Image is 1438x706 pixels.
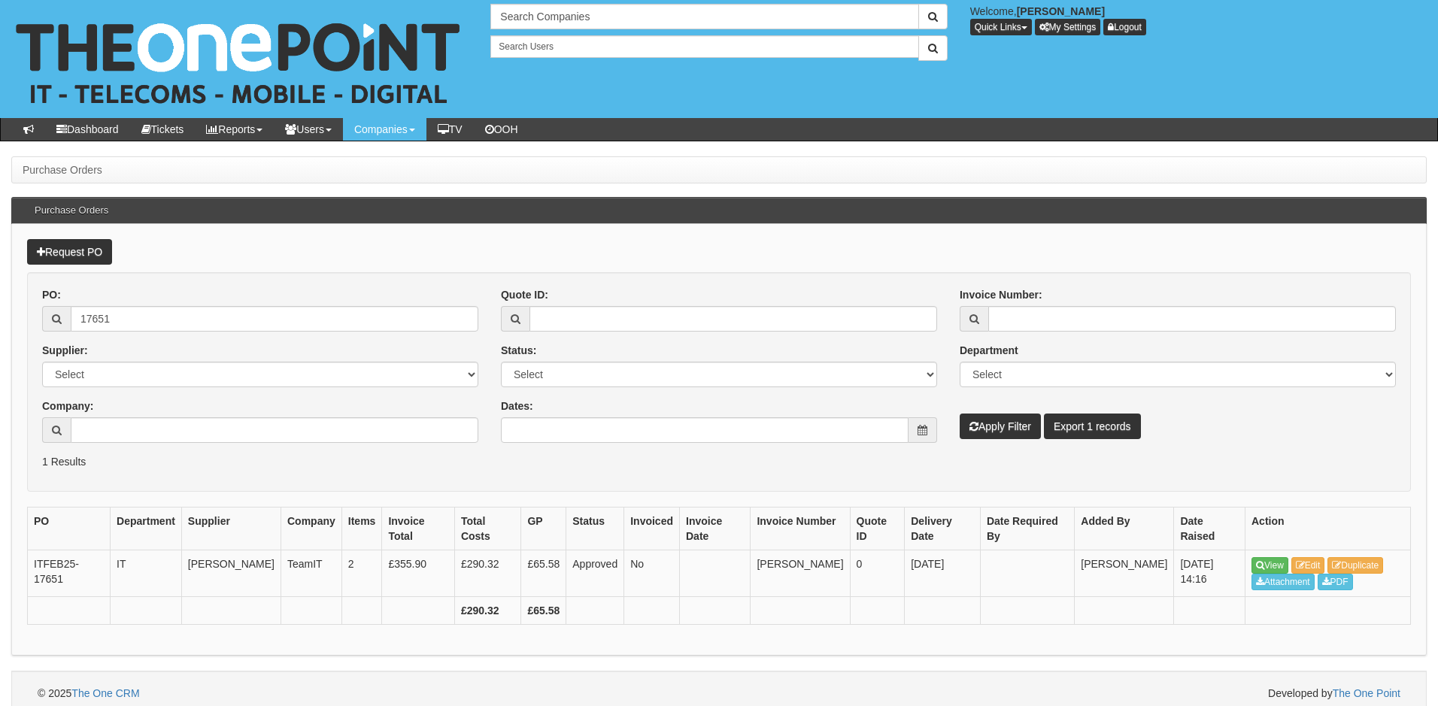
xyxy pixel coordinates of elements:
[454,550,521,597] td: £290.32
[1103,19,1146,35] a: Logout
[1291,557,1325,574] a: Edit
[501,287,548,302] label: Quote ID:
[274,118,343,141] a: Users
[566,508,624,550] th: Status
[38,687,140,699] span: © 2025
[45,118,130,141] a: Dashboard
[1327,557,1383,574] a: Duplicate
[751,508,850,550] th: Invoice Number
[566,550,624,597] td: Approved
[1075,550,1174,597] td: [PERSON_NAME]
[181,550,281,597] td: [PERSON_NAME]
[960,287,1042,302] label: Invoice Number:
[624,550,680,597] td: No
[1035,19,1101,35] a: My Settings
[341,508,382,550] th: Items
[905,550,981,597] td: [DATE]
[382,550,455,597] td: £355.90
[111,508,182,550] th: Department
[960,414,1041,439] button: Apply Filter
[42,287,61,302] label: PO:
[27,198,116,223] h3: Purchase Orders
[181,508,281,550] th: Supplier
[1174,550,1245,597] td: [DATE] 14:16
[1174,508,1245,550] th: Date Raised
[426,118,474,141] a: TV
[23,162,102,177] li: Purchase Orders
[490,35,918,58] input: Search Users
[970,19,1032,35] button: Quick Links
[1017,5,1105,17] b: [PERSON_NAME]
[960,343,1018,358] label: Department
[341,550,382,597] td: 2
[130,118,196,141] a: Tickets
[1245,508,1411,550] th: Action
[1333,687,1400,699] a: The One Point
[501,343,536,358] label: Status:
[680,508,751,550] th: Invoice Date
[850,550,905,597] td: 0
[624,508,680,550] th: Invoiced
[1251,557,1288,574] a: View
[751,550,850,597] td: [PERSON_NAME]
[454,597,521,625] th: £290.32
[343,118,426,141] a: Companies
[111,550,182,597] td: IT
[1044,414,1141,439] a: Export 1 records
[27,239,112,265] a: Request PO
[1251,574,1315,590] a: Attachment
[71,687,139,699] a: The One CRM
[382,508,455,550] th: Invoice Total
[42,343,88,358] label: Supplier:
[42,398,93,414] label: Company:
[850,508,905,550] th: Quote ID
[474,118,529,141] a: OOH
[28,508,111,550] th: PO
[959,4,1438,35] div: Welcome,
[28,550,111,597] td: ITFEB25-17651
[42,454,1396,469] p: 1 Results
[1268,686,1400,701] span: Developed by
[490,4,918,29] input: Search Companies
[521,508,566,550] th: GP
[521,550,566,597] td: £65.58
[281,550,342,597] td: TeamIT
[454,508,521,550] th: Total Costs
[980,508,1074,550] th: Date Required By
[1075,508,1174,550] th: Added By
[195,118,274,141] a: Reports
[281,508,342,550] th: Company
[521,597,566,625] th: £65.58
[1318,574,1353,590] a: PDF
[905,508,981,550] th: Delivery Date
[501,398,533,414] label: Dates:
